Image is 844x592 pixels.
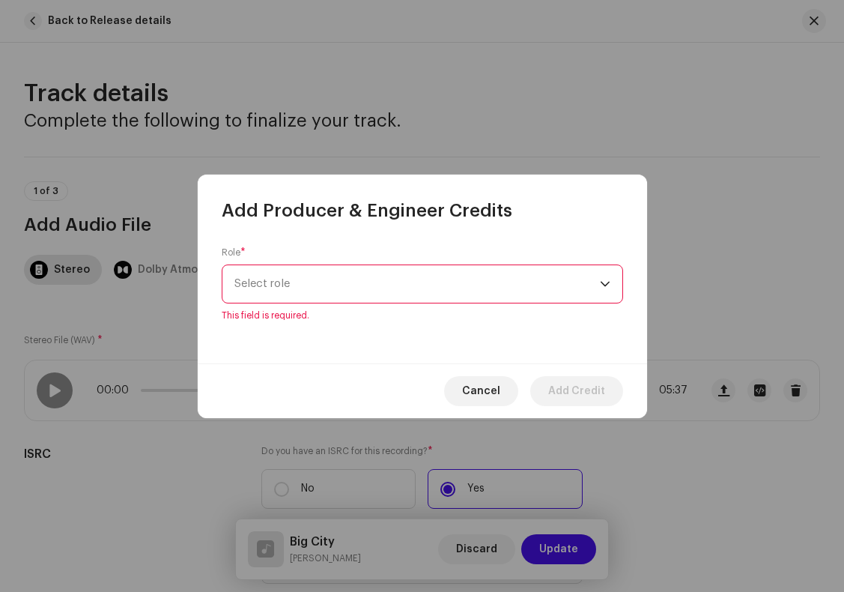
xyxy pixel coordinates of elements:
[548,376,605,406] span: Add Credit
[222,309,623,321] span: This field is required.
[462,376,500,406] span: Cancel
[234,265,600,303] span: Select role
[600,265,610,303] div: dropdown trigger
[444,376,518,406] button: Cancel
[530,376,623,406] button: Add Credit
[222,199,512,223] span: Add Producer & Engineer Credits
[222,247,246,259] label: Role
